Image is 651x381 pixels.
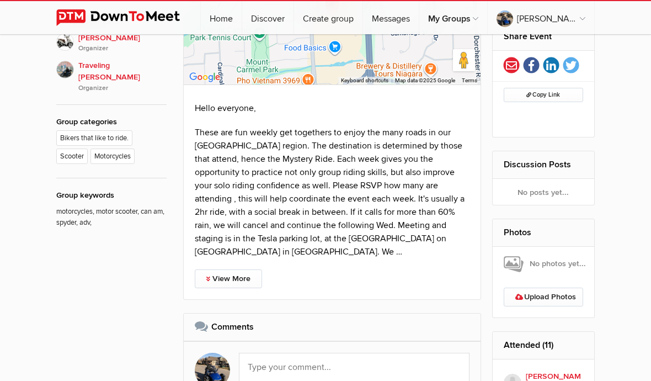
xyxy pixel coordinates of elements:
[363,1,419,34] a: Messages
[504,255,586,273] span: No photos yet...
[78,83,167,93] i: Organizer
[56,9,197,26] img: DownToMeet
[56,116,167,128] div: Group categories
[56,33,167,54] a: [PERSON_NAME]Organizer
[462,77,477,83] a: Terms
[294,1,362,34] a: Create group
[56,54,167,94] a: Traveling [PERSON_NAME]Organizer
[78,60,167,94] span: Traveling [PERSON_NAME]
[56,61,74,78] img: Traveling Tim
[419,1,487,34] a: My Groups
[195,314,469,340] h2: Comments
[453,49,475,71] button: Drag Pegman onto the map to open Street View
[78,44,167,54] i: Organizer
[56,189,167,202] div: Group keywords
[526,91,560,98] span: Copy Link
[504,159,571,170] a: Discussion Posts
[195,126,469,258] p: These are fun weekly get togethers to enjoy the many roads in our [GEOGRAPHIC_DATA] region. The d...
[201,1,242,34] a: Home
[493,179,595,205] div: No posts yet...
[504,332,584,358] h2: Attended (11)
[488,1,594,34] a: [PERSON_NAME]
[504,227,531,238] a: Photos
[242,1,294,34] a: Discover
[78,32,167,54] span: [PERSON_NAME]
[195,269,262,288] a: View More
[504,88,584,102] button: Copy Link
[504,23,584,50] h2: Share Event
[186,70,223,84] img: Google
[395,77,455,83] span: Map data ©2025 Google
[195,102,469,115] p: Hello everyone,
[56,201,167,228] p: motorcycles, motor scooter, can am, spyder, adv,
[341,77,388,84] button: Keyboard shortcuts
[504,288,584,306] a: Upload Photos
[186,70,223,84] a: Open this area in Google Maps (opens a new window)
[56,33,74,51] img: Dana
